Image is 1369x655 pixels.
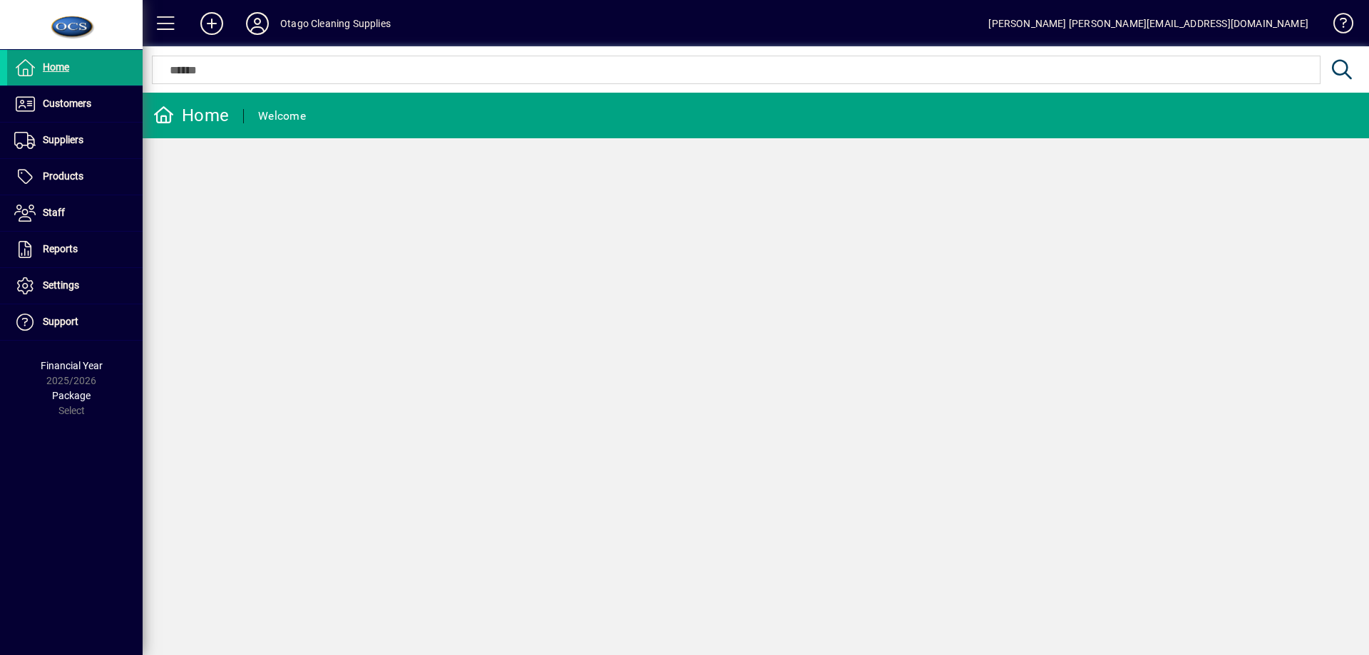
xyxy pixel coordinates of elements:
[52,390,91,401] span: Package
[43,279,79,291] span: Settings
[43,61,69,73] span: Home
[43,207,65,218] span: Staff
[280,12,391,35] div: Otago Cleaning Supplies
[7,123,143,158] a: Suppliers
[7,86,143,122] a: Customers
[7,268,143,304] a: Settings
[7,304,143,340] a: Support
[189,11,235,36] button: Add
[235,11,280,36] button: Profile
[43,170,83,182] span: Products
[7,195,143,231] a: Staff
[43,243,78,254] span: Reports
[43,98,91,109] span: Customers
[258,105,306,128] div: Welcome
[41,360,103,371] span: Financial Year
[988,12,1308,35] div: [PERSON_NAME] [PERSON_NAME][EMAIL_ADDRESS][DOMAIN_NAME]
[43,316,78,327] span: Support
[43,134,83,145] span: Suppliers
[153,104,229,127] div: Home
[1323,3,1351,49] a: Knowledge Base
[7,159,143,195] a: Products
[7,232,143,267] a: Reports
